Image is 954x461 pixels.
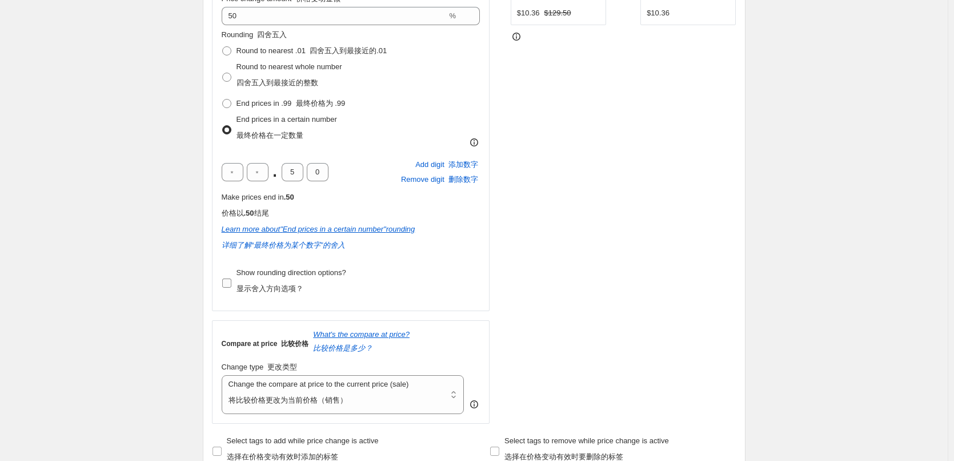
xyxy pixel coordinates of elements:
[448,160,478,169] font: 添加数字
[282,163,303,181] input: ﹡
[222,7,447,25] input: 50
[284,193,294,201] b: .50
[296,99,346,108] font: 最终价格为 .99
[227,452,338,461] font: 选择在价格变动有效时添加的标签
[237,78,318,87] font: 四舍五入到最接近的整数
[448,175,478,184] font: 删除数字
[247,163,268,181] input: ﹡
[237,46,387,55] span: Round to nearest .01
[222,225,415,249] a: Learn more about"End prices in a certain number"rounding详细了解“最终价格为某个数字”的舍入
[544,7,571,19] strike: $129.50
[222,241,346,249] font: 详细了解“最终价格为某个数字”的舍入
[237,268,346,293] span: Show rounding direction options?
[227,436,379,461] span: Select tags to add while price change is active
[449,11,456,20] span: %
[237,131,303,140] font: 最终价格在一定数量
[222,363,298,371] span: Change type
[222,163,243,181] input: ﹡
[504,436,669,461] span: Select tags to remove while price change is active
[307,163,328,181] input: ﹡
[399,172,480,187] button: Remove placeholder
[237,99,346,108] span: End prices in .99
[222,339,309,348] h3: Compare at price
[313,344,372,352] font: 比较价格是多少？
[237,115,337,140] span: End prices in a certain number
[237,62,342,87] span: Round to nearest whole number
[222,30,287,39] span: Rounding
[222,193,294,217] span: Make prices end in
[504,452,623,461] font: 选择在价格变动有效时要删除的标签
[244,209,254,217] b: .50
[272,163,278,181] span: .
[313,330,410,352] i: What's the compare at price?
[313,330,410,358] button: What's the compare at price?比较价格是多少？
[414,157,480,172] button: Add placeholder
[222,209,269,217] font: 价格以 结尾
[468,399,480,410] div: help
[237,284,303,293] font: 显示舍入方向选项？
[401,174,478,185] span: Remove digit
[310,46,387,55] font: 四舍五入到最接近的.01
[222,225,415,249] i: Learn more about " End prices in a certain number " rounding
[257,30,287,39] font: 四舍五入
[517,7,540,19] div: $10.36
[267,363,297,371] font: 更改类型
[647,7,670,19] div: $10.36
[415,159,478,170] span: Add digit
[281,340,308,348] font: 比较价格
